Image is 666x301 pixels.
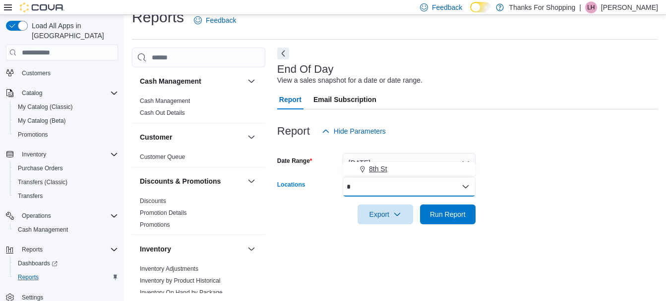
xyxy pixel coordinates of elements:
span: Promotion Details [140,209,187,217]
span: Dark Mode [470,12,471,13]
span: Operations [18,210,118,222]
span: Catalog [18,87,118,99]
a: Cash Out Details [140,109,185,116]
button: Reports [10,270,122,284]
span: Hide Parameters [334,126,386,136]
span: Reports [14,271,118,283]
button: Operations [18,210,55,222]
button: Customer [245,131,257,143]
button: Promotions [10,128,122,142]
span: Cash Out Details [140,109,185,117]
a: Promotions [140,221,170,228]
span: Email Subscription [313,90,376,109]
span: Discounts [140,197,166,205]
span: Customers [18,67,118,79]
a: Discounts [140,198,166,204]
p: Thanks For Shopping [509,1,575,13]
span: Dashboards [18,259,58,267]
button: Discounts & Promotions [140,176,243,186]
button: 8th St [343,162,476,176]
span: Promotions [140,221,170,229]
a: Dashboards [14,257,61,269]
span: My Catalog (Classic) [18,103,73,111]
span: Inventory [18,149,118,160]
img: Cova [20,2,64,12]
button: Inventory [245,243,257,255]
span: Feedback [432,2,462,12]
span: LH [587,1,595,13]
span: Export [363,204,407,224]
button: Inventory [2,148,122,161]
span: Inventory On Hand by Package [140,289,223,297]
a: Purchase Orders [14,162,67,174]
span: Operations [22,212,51,220]
span: Report [279,90,302,109]
a: Cash Management [14,224,72,236]
a: Transfers [14,190,47,202]
button: Inventory [140,244,243,254]
button: Operations [2,209,122,223]
label: Date Range [277,157,312,165]
button: Customers [2,66,122,80]
span: Customer Queue [140,153,185,161]
input: Dark Mode [470,2,491,12]
a: Dashboards [10,256,122,270]
h3: Inventory [140,244,171,254]
span: Feedback [206,15,236,25]
button: [DATE] [343,153,476,173]
span: Catalog [22,89,42,97]
button: Transfers [10,189,122,203]
button: Run Report [420,204,476,224]
div: Customer [132,151,265,167]
span: Cash Management [14,224,118,236]
button: Purchase Orders [10,161,122,175]
p: [PERSON_NAME] [601,1,658,13]
div: Lauren Hergott [585,1,597,13]
span: Reports [22,246,43,253]
a: Inventory by Product Historical [140,277,221,284]
span: Promotions [18,131,48,139]
span: Purchase Orders [18,164,63,172]
span: Dashboards [14,257,118,269]
button: Catalog [18,87,46,99]
span: Purchase Orders [14,162,118,174]
label: Locations [277,181,305,189]
span: Transfers (Classic) [14,176,118,188]
a: Reports [14,271,43,283]
span: Cash Management [140,97,190,105]
a: Inventory On Hand by Package [140,289,223,296]
button: My Catalog (Beta) [10,114,122,128]
button: My Catalog (Classic) [10,100,122,114]
span: Inventory by Product Historical [140,277,221,285]
div: Discounts & Promotions [132,195,265,235]
a: Customers [18,67,55,79]
a: Promotion Details [140,209,187,216]
div: Cash Management [132,95,265,123]
span: Transfers (Classic) [18,178,67,186]
button: Cash Management [245,75,257,87]
span: Promotions [14,129,118,141]
span: Load All Apps in [GEOGRAPHIC_DATA] [28,21,118,41]
span: Cash Management [18,226,68,234]
button: Reports [18,244,47,255]
a: Cash Management [140,98,190,104]
span: My Catalog (Beta) [14,115,118,127]
span: Reports [18,244,118,255]
button: Hide Parameters [318,121,390,141]
button: Next [277,48,289,59]
span: 8th St [369,164,387,174]
h3: Cash Management [140,76,201,86]
h3: End Of Day [277,63,334,75]
span: Inventory Adjustments [140,265,198,273]
a: My Catalog (Classic) [14,101,77,113]
button: Catalog [2,86,122,100]
span: My Catalog (Classic) [14,101,118,113]
button: Close list of options [462,183,470,191]
div: Choose from the following options [343,162,476,176]
a: Customer Queue [140,153,185,160]
button: Inventory [18,149,50,160]
div: View a sales snapshot for a date or date range. [277,75,423,86]
a: Transfers (Classic) [14,176,71,188]
span: Transfers [14,190,118,202]
span: My Catalog (Beta) [18,117,66,125]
